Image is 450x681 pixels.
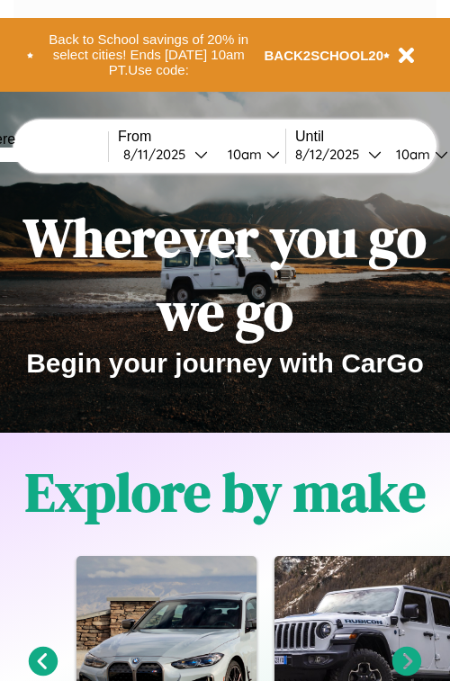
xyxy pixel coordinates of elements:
b: BACK2SCHOOL20 [265,48,384,63]
label: From [118,129,285,145]
div: 10am [387,146,435,163]
div: 10am [219,146,266,163]
button: 10am [213,145,285,164]
div: 8 / 11 / 2025 [123,146,194,163]
h1: Explore by make [25,455,426,529]
button: 8/11/2025 [118,145,213,164]
div: 8 / 12 / 2025 [295,146,368,163]
button: Back to School savings of 20% in select cities! Ends [DATE] 10am PT.Use code: [33,27,265,83]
